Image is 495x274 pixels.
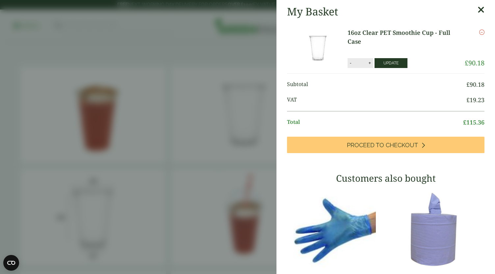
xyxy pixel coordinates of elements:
[466,96,470,104] span: £
[3,255,19,271] button: Open CMP widget
[287,188,382,270] img: 4130015J-Blue-Vinyl-Powder-Free-Gloves-Medium
[348,28,465,46] a: 16oz Clear PET Smoothie Cup - Full Case
[479,28,484,36] a: Remove this item
[375,58,407,68] button: Update
[466,80,470,88] span: £
[287,5,338,18] h2: My Basket
[287,118,463,127] span: Total
[389,188,484,270] img: 3630017-2-Ply-Blue-Centre-Feed-104m
[287,80,466,89] span: Subtotal
[288,28,348,68] img: 16oz Clear PET Smoothie Cup-Full Case of-0
[463,118,466,126] span: £
[466,96,484,104] bdi: 19.23
[287,96,466,104] span: VAT
[465,58,468,67] span: £
[347,142,418,149] span: Proceed to Checkout
[287,173,484,184] h3: Customers also bought
[466,80,484,88] bdi: 90.18
[465,58,484,67] bdi: 90.18
[463,118,484,126] bdi: 115.36
[366,60,373,66] button: +
[348,60,353,66] button: -
[287,137,484,153] a: Proceed to Checkout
